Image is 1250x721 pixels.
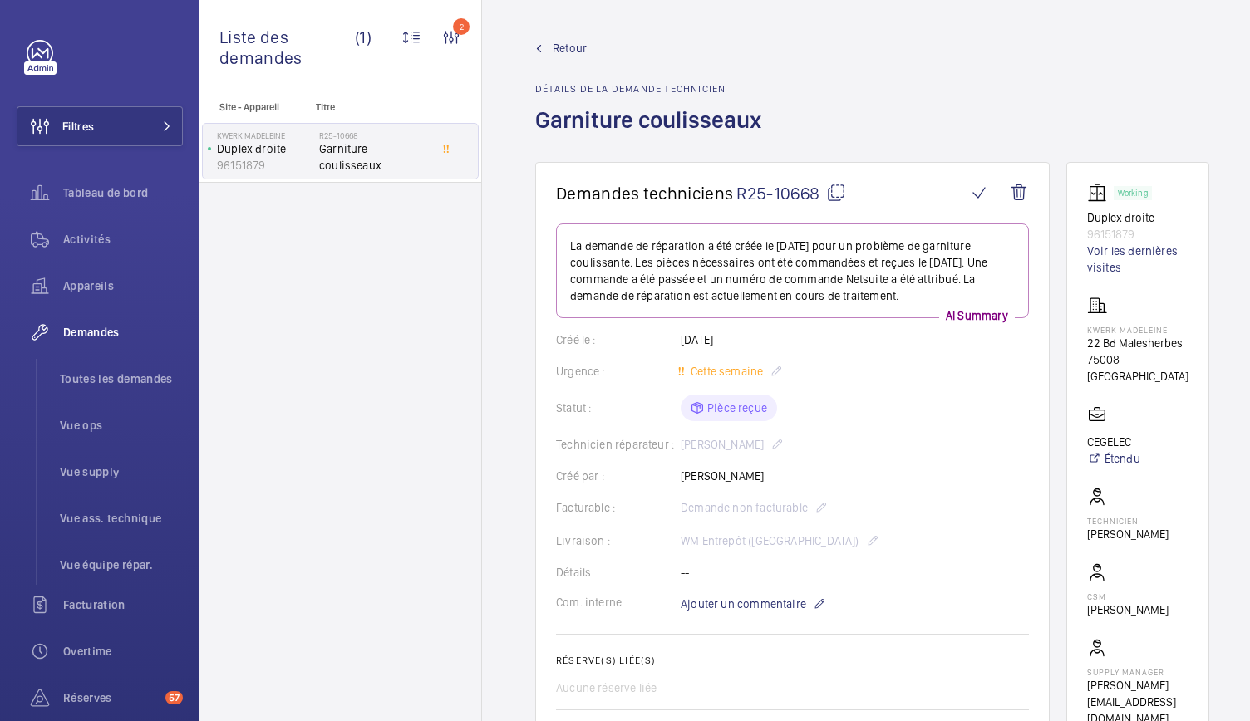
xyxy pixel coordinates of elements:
[63,277,183,294] span: Appareils
[1087,434,1140,450] p: CEGELEC
[219,27,355,68] span: Liste des demandes
[556,655,1029,666] h2: Réserve(s) liée(s)
[1087,591,1169,601] p: CSM
[60,463,183,480] span: Vue supply
[1087,667,1188,677] p: Supply manager
[1087,526,1169,542] p: [PERSON_NAME]
[63,184,183,201] span: Tableau de bord
[217,157,312,174] p: 96151879
[62,118,94,135] span: Filtres
[60,510,183,527] span: Vue ass. technique
[217,140,312,157] p: Duplex droite
[63,231,183,248] span: Activités
[60,417,183,434] span: Vue ops
[1087,450,1140,467] a: Étendu
[60,370,183,387] span: Toutes les demandes
[217,130,312,140] p: Kwerk Madeleine
[63,596,183,613] span: Facturation
[1087,351,1188,385] p: 75008 [GEOGRAPHIC_DATA]
[570,238,1015,304] p: La demande de réparation a été créée le [DATE] pour un problème de garniture coulissante. Les piè...
[1118,190,1148,196] p: Working
[1087,183,1114,203] img: elevator.svg
[535,83,771,95] h2: Détails de la demande technicien
[63,643,183,660] span: Overtime
[319,130,429,140] h2: R25-10668
[1087,601,1169,618] p: [PERSON_NAME]
[63,689,159,706] span: Réserves
[17,106,183,146] button: Filtres
[199,101,309,113] p: Site - Appareil
[1087,226,1188,243] p: 96151879
[535,105,771,162] h1: Garniture coulisseaux
[1087,335,1188,351] p: 22 Bd Malesherbes
[1087,516,1169,526] p: Technicien
[316,101,426,113] p: Titre
[63,324,183,341] span: Demandes
[1087,209,1188,226] p: Duplex droite
[681,596,806,612] span: Ajouter un commentaire
[556,183,733,204] span: Demandes techniciens
[736,183,846,204] span: R25-10668
[165,691,183,704] span: 57
[1087,325,1188,335] p: Kwerk Madeleine
[939,307,1015,324] p: AI Summary
[319,140,429,174] span: Garniture coulisseaux
[553,40,587,56] span: Retour
[1087,243,1188,276] a: Voir les dernières visites
[60,557,183,573] span: Vue équipe répar.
